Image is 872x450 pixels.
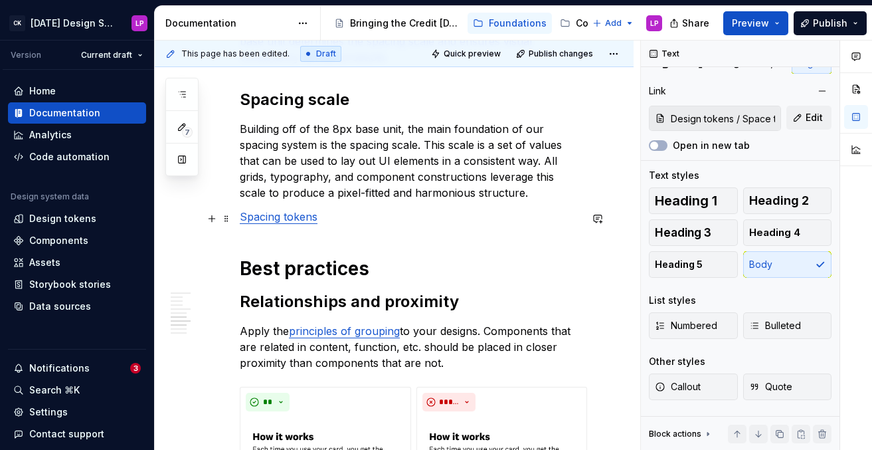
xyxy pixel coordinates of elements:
button: Share [663,11,718,35]
div: Foundations [489,17,547,30]
span: Quote [749,380,792,394]
h2: Spacing scale [240,89,580,110]
span: Current draft [81,50,132,60]
a: Storybook stories [8,274,146,295]
a: Home [8,80,146,102]
div: Assets [29,256,60,269]
span: This page has been edited. [181,49,290,59]
span: Publish changes [529,49,593,59]
div: CK [9,15,25,31]
span: Heading 2 [749,194,809,207]
button: Numbered [649,312,738,339]
div: Home [29,84,56,98]
div: Search ⌘K [29,384,80,397]
div: Design system data [11,191,89,202]
button: Quote [743,374,832,400]
h1: Best practices [240,257,580,281]
span: Quick preview [444,49,501,59]
div: [DATE] Design System [31,17,116,30]
div: Components [29,234,88,247]
button: Heading 5 [649,251,738,278]
a: Settings [8,401,146,423]
p: Apply the to your designs. Components that are related in content, function, etc. should be place... [240,323,580,371]
button: Heading 1 [649,187,738,214]
div: Notifications [29,362,90,375]
div: List styles [649,294,696,307]
div: Text styles [649,169,699,182]
a: Assets [8,252,146,273]
div: Other styles [649,355,705,368]
a: Spacing tokens [240,210,317,223]
div: Block actions [649,429,701,439]
button: CK[DATE] Design SystemLP [3,9,151,37]
span: Heading 1 [655,194,717,207]
div: Documentation [29,106,100,120]
button: Add [588,14,638,33]
div: Block actions [649,425,713,443]
span: Draft [316,49,336,59]
span: Preview [732,17,769,30]
span: Numbered [655,319,717,332]
div: LP [650,18,659,29]
div: Settings [29,405,68,419]
span: Add [605,18,622,29]
button: Notifications3 [8,358,146,379]
a: Data sources [8,296,146,317]
button: Heading 3 [649,219,738,246]
span: Share [682,17,709,30]
div: Data sources [29,300,91,313]
span: 3 [130,363,141,374]
span: Heading 5 [655,258,703,271]
p: Building off of the 8px base unit, the main foundation of our spacing system is the spacing scale... [240,121,580,201]
span: Callout [655,380,701,394]
div: Components [576,17,635,30]
div: Bringing the Credit [DATE] brand to life across products [350,17,460,30]
a: Bringing the Credit [DATE] brand to life across products [329,13,465,34]
button: Current draft [75,46,149,64]
label: Open in new tab [673,139,750,152]
a: Code automation [8,146,146,168]
button: Heading 4 [743,219,832,246]
a: Components [555,13,640,34]
span: Heading 4 [749,226,800,239]
a: Documentation [8,102,146,124]
span: Heading 3 [655,226,711,239]
button: Search ⌘K [8,380,146,401]
div: Analytics [29,128,72,142]
button: Quick preview [427,45,507,63]
div: Version [11,50,41,60]
button: Callout [649,374,738,400]
div: Storybook stories [29,278,111,291]
a: Design tokens [8,208,146,229]
button: Publish changes [512,45,599,63]
span: 7 [182,127,193,138]
button: Preview [723,11,788,35]
div: Contact support [29,427,104,441]
span: Bulleted [749,319,801,332]
a: Components [8,230,146,251]
button: Edit [786,106,831,130]
div: Link [649,84,666,98]
div: LP [135,18,144,29]
span: Edit [806,111,823,124]
a: principles of grouping [289,324,400,338]
a: Foundations [468,13,552,34]
span: Publish [813,17,847,30]
button: Publish [794,11,867,35]
button: Heading 2 [743,187,832,214]
h2: Relationships and proximity [240,291,580,312]
button: Bulleted [743,312,832,339]
div: Code automation [29,150,110,164]
a: Analytics [8,124,146,146]
div: Documentation [165,17,291,30]
button: Contact support [8,423,146,445]
div: Page tree [329,10,586,37]
div: Design tokens [29,212,96,225]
